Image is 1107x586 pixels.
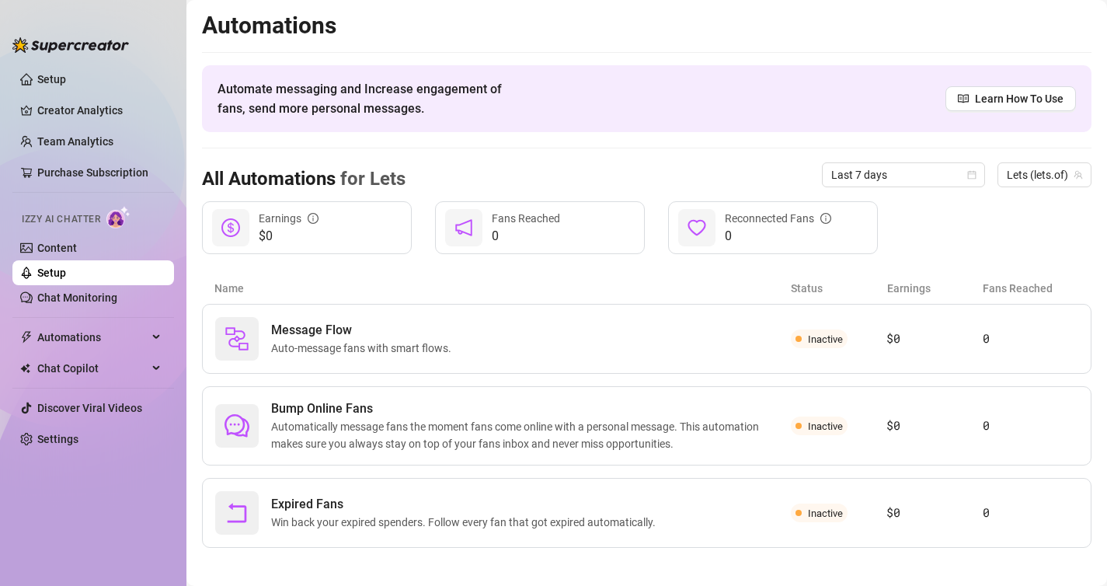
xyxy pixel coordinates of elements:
[1074,170,1083,180] span: team
[259,210,319,227] div: Earnings
[12,37,129,53] img: logo-BBDzfeDw.svg
[271,399,791,418] span: Bump Online Fans
[983,504,1078,522] article: 0
[37,135,113,148] a: Team Analytics
[820,213,831,224] span: info-circle
[967,170,976,180] span: calendar
[336,168,406,190] span: for Lets
[221,218,240,237] span: dollar
[271,340,458,357] span: Auto-message fans with smart flows.
[271,495,662,514] span: Expired Fans
[725,210,831,227] div: Reconnected Fans
[37,325,148,350] span: Automations
[37,356,148,381] span: Chat Copilot
[271,418,791,452] span: Automatically message fans the moment fans come online with a personal message. This automation m...
[225,413,249,438] span: comment
[214,280,791,297] article: Name
[983,417,1078,435] article: 0
[202,11,1091,40] h2: Automations
[308,213,319,224] span: info-circle
[886,417,982,435] article: $0
[725,227,831,246] span: 0
[983,330,1078,348] article: 0
[945,86,1076,111] a: Learn How To Use
[958,93,969,104] span: read
[808,508,843,519] span: Inactive
[20,363,30,374] img: Chat Copilot
[37,160,162,185] a: Purchase Subscription
[688,218,706,237] span: heart
[259,227,319,246] span: $0
[37,402,142,414] a: Discover Viral Videos
[225,326,249,351] img: svg%3e
[791,280,887,297] article: Status
[887,280,983,297] article: Earnings
[886,330,982,348] article: $0
[218,79,517,118] span: Automate messaging and Increase engagement of fans, send more personal messages.
[22,212,100,227] span: Izzy AI Chatter
[37,291,117,304] a: Chat Monitoring
[492,227,560,246] span: 0
[886,504,982,522] article: $0
[20,331,33,344] span: thunderbolt
[492,212,560,225] span: Fans Reached
[202,167,406,192] h3: All Automations
[454,218,473,237] span: notification
[808,420,843,432] span: Inactive
[808,333,843,345] span: Inactive
[271,514,662,531] span: Win back your expired spenders. Follow every fan that got expired automatically.
[37,73,66,85] a: Setup
[983,280,1079,297] article: Fans Reached
[1007,163,1082,187] span: Lets (lets.of)
[831,163,976,187] span: Last 7 days
[37,433,78,445] a: Settings
[975,90,1063,107] span: Learn How To Use
[37,242,77,254] a: Content
[37,98,162,123] a: Creator Analytics
[106,206,131,228] img: AI Chatter
[37,267,66,279] a: Setup
[225,501,249,525] span: rollback
[271,321,458,340] span: Message Flow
